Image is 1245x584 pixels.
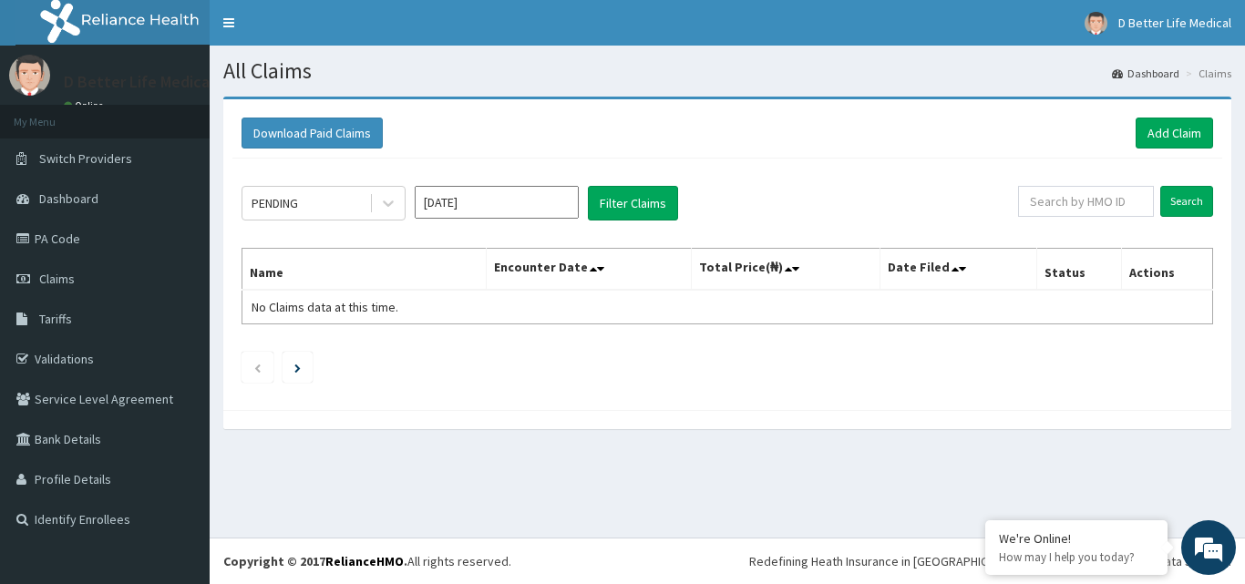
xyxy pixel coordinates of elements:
a: Previous page [253,359,262,375]
input: Search by HMO ID [1018,186,1154,217]
span: D Better Life Medical [1118,15,1231,31]
img: User Image [1085,12,1107,35]
span: Dashboard [39,190,98,207]
img: User Image [9,55,50,96]
p: D Better Life Medical [64,74,214,90]
div: We're Online! [999,530,1154,547]
span: Tariffs [39,311,72,327]
h1: All Claims [223,59,1231,83]
a: Next page [294,359,301,375]
th: Actions [1121,249,1212,291]
a: Add Claim [1136,118,1213,149]
li: Claims [1181,66,1231,81]
input: Search [1160,186,1213,217]
div: Redefining Heath Insurance in [GEOGRAPHIC_DATA] using Telemedicine and Data Science! [749,552,1231,570]
th: Status [1037,249,1122,291]
button: Download Paid Claims [242,118,383,149]
a: Online [64,99,108,112]
span: No Claims data at this time. [252,299,398,315]
th: Date Filed [880,249,1037,291]
strong: Copyright © 2017 . [223,553,407,569]
div: PENDING [252,194,298,212]
a: Dashboard [1112,66,1179,81]
a: RelianceHMO [325,553,404,569]
th: Encounter Date [487,249,691,291]
span: Switch Providers [39,150,132,167]
th: Total Price(₦) [691,249,880,291]
span: Claims [39,271,75,287]
footer: All rights reserved. [210,538,1245,584]
input: Select Month and Year [415,186,579,219]
button: Filter Claims [588,186,678,220]
th: Name [242,249,487,291]
p: How may I help you today? [999,549,1154,565]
